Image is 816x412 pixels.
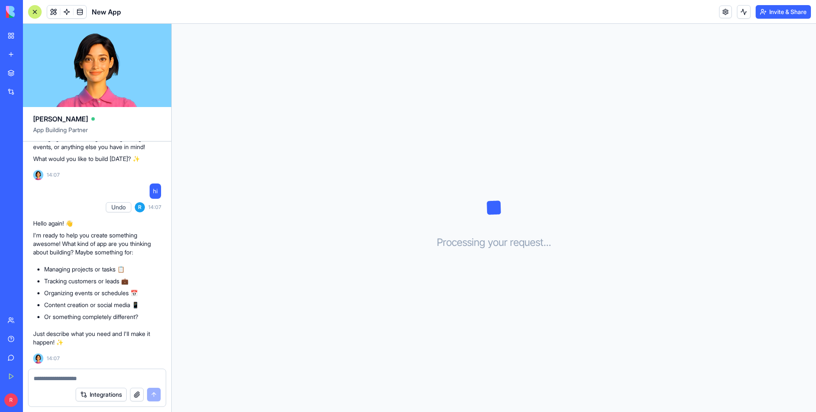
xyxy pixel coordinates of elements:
[33,155,161,163] p: What would you like to build [DATE]? ✨
[544,236,546,249] span: .
[33,114,88,124] span: [PERSON_NAME]
[44,289,161,297] li: Organizing events or schedules 📅
[135,202,145,212] span: R
[76,388,127,401] button: Integrations
[33,353,43,364] img: Ella_00000_wcx2te.png
[92,7,121,17] span: New App
[437,236,551,249] h3: Processing your request
[546,236,549,249] span: .
[47,172,59,178] span: 14:07
[6,6,59,18] img: logo
[153,187,158,195] span: hi
[33,330,161,347] p: Just describe what you need and I'll make it happen! ✨
[33,231,161,257] p: I'm ready to help you create something awesome! What kind of app are you thinking about building?...
[44,301,161,309] li: Content creation or social media 📱
[33,219,161,228] p: Hello again! 👋
[44,313,161,321] li: Or something completely different?
[756,5,811,19] button: Invite & Share
[33,126,161,141] span: App Building Partner
[44,277,161,285] li: Tracking customers or leads 💼
[549,236,551,249] span: .
[33,170,43,180] img: Ella_00000_wcx2te.png
[106,202,131,212] button: Undo
[44,265,161,274] li: Managing projects or tasks 📋
[148,204,161,211] span: 14:07
[47,355,59,362] span: 14:07
[4,393,18,407] span: R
